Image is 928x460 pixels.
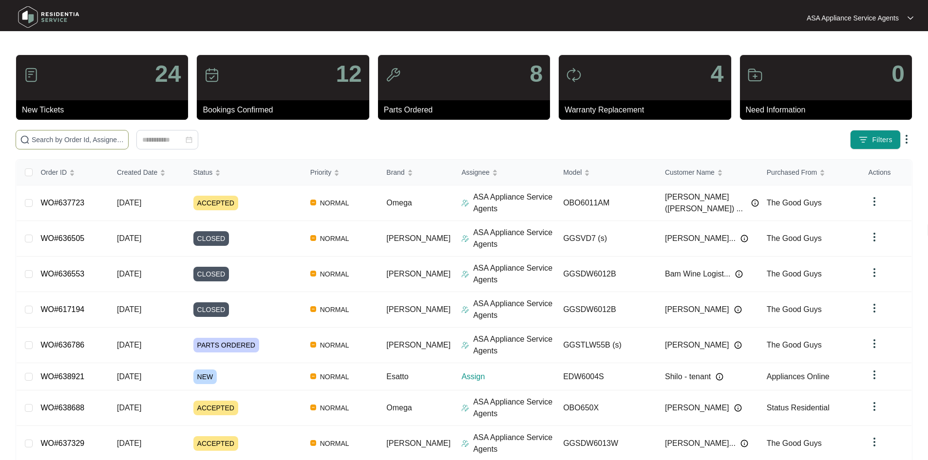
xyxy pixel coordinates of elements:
[665,402,729,414] span: [PERSON_NAME]
[555,257,657,292] td: GGSDW6012B
[665,438,736,449] span: [PERSON_NAME]...
[869,436,880,448] img: dropdown arrow
[473,227,555,250] p: ASA Appliance Service Agents
[473,298,555,321] p: ASA Appliance Service Agents
[109,160,186,185] th: Created Date
[204,67,220,83] img: icon
[117,372,141,381] span: [DATE]
[316,438,353,449] span: NORMAL
[740,235,748,242] img: Info icon
[740,440,748,447] img: Info icon
[336,62,361,86] p: 12
[734,341,742,349] img: Info icon
[32,134,124,145] input: Search by Order Id, Assignee Name, Customer Name, Brand and Model
[316,339,353,351] span: NORMAL
[40,341,84,349] a: WO#636786
[386,341,451,349] span: [PERSON_NAME]
[473,396,555,420] p: ASA Appliance Service Agents
[473,333,555,357] p: ASA Appliance Service Agents
[310,342,316,348] img: Vercel Logo
[117,234,141,242] span: [DATE]
[310,271,316,276] img: Vercel Logo
[461,306,469,313] img: Assigner Icon
[40,404,84,412] a: WO#638688
[117,270,141,278] span: [DATE]
[861,160,911,185] th: Actions
[566,67,582,83] img: icon
[310,167,332,178] span: Priority
[461,341,469,349] img: Assigner Icon
[155,62,181,86] p: 24
[665,371,711,383] span: Shilo - tenant
[40,234,84,242] a: WO#636505
[735,270,743,278] img: Info icon
[193,338,259,352] span: PARTS ORDERED
[384,104,550,116] p: Parts Ordered
[193,302,229,317] span: CLOSED
[767,404,830,412] span: Status Residential
[665,268,730,280] span: Bam Wine Logist...
[858,135,868,145] img: filter icon
[850,130,901,149] button: filter iconFilters
[193,231,229,246] span: CLOSED
[303,160,379,185] th: Priority
[555,221,657,257] td: GGSVD7 (s)
[316,402,353,414] span: NORMAL
[22,104,188,116] p: New Tickets
[473,262,555,286] p: ASA Appliance Service Agents
[872,135,892,145] span: Filters
[117,341,141,349] span: [DATE]
[33,160,109,185] th: Order ID
[767,234,822,242] span: The Good Guys
[767,305,822,313] span: The Good Guys
[665,233,736,244] span: [PERSON_NAME]...
[555,185,657,221] td: OBO6011AM
[316,304,353,315] span: NORMAL
[869,338,880,350] img: dropdown arrow
[40,167,67,178] span: Order ID
[310,405,316,410] img: Vercel Logo
[193,267,229,281] span: CLOSED
[40,372,84,381] a: WO#638921
[869,302,880,314] img: dropdown arrow
[473,191,555,215] p: ASA Appliance Service Agents
[23,67,39,83] img: icon
[117,439,141,447] span: [DATE]
[473,432,555,455] p: ASA Appliance Service Agents
[747,67,763,83] img: icon
[310,440,316,446] img: Vercel Logo
[461,440,469,447] img: Assigner Icon
[40,270,84,278] a: WO#636553
[316,268,353,280] span: NORMAL
[40,199,84,207] a: WO#637723
[117,167,157,178] span: Created Date
[767,341,822,349] span: The Good Guys
[461,371,555,383] p: Assign
[891,62,905,86] p: 0
[555,390,657,426] td: OBO650X
[734,306,742,313] img: Info icon
[869,231,880,243] img: dropdown arrow
[807,13,899,23] p: ASA Appliance Service Agents
[461,199,469,207] img: Assigner Icon
[565,104,731,116] p: Warranty Replacement
[310,373,316,379] img: Vercel Logo
[386,199,412,207] span: Omega
[767,372,830,381] span: Appliances Online
[759,160,861,185] th: Purchased From
[746,104,912,116] p: Need Information
[386,270,451,278] span: [PERSON_NAME]
[869,369,880,381] img: dropdown arrow
[665,167,715,178] span: Customer Name
[530,62,543,86] p: 8
[379,160,454,185] th: Brand
[316,233,353,244] span: NORMAL
[461,404,469,412] img: Assigner Icon
[40,305,84,313] a: WO#617194
[555,328,657,363] td: GGSTLW55B (s)
[316,197,353,209] span: NORMAL
[193,369,217,384] span: NEW
[193,436,238,451] span: ACCEPTED
[767,439,822,447] span: The Good Guys
[734,404,742,412] img: Info icon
